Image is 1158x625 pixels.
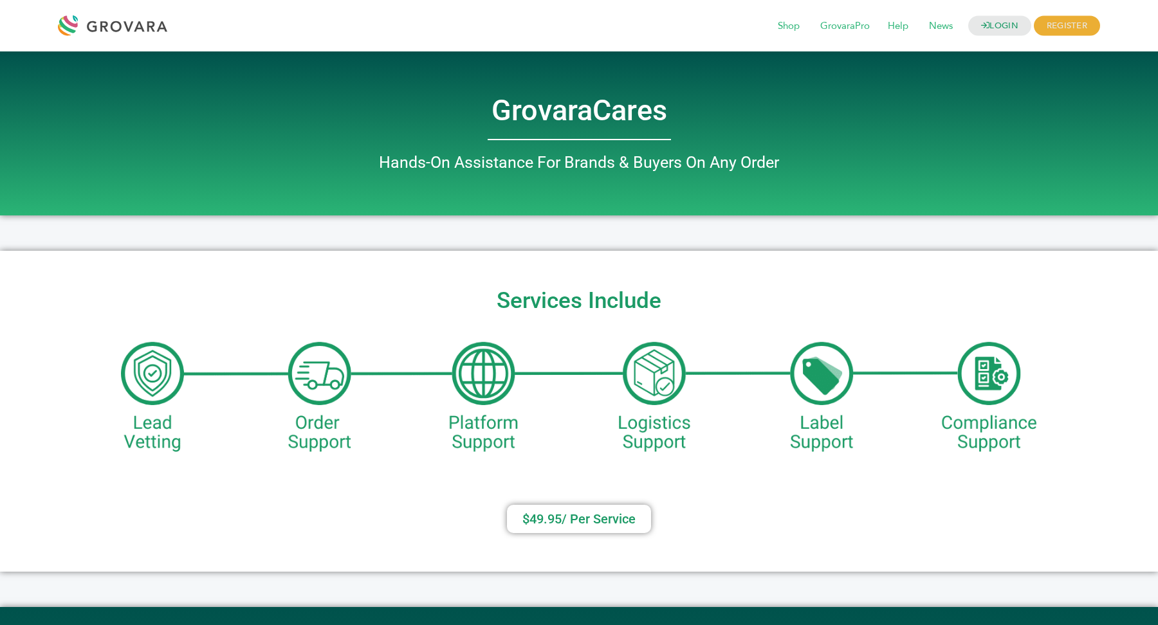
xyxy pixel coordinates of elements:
a: $49.95/ Per Service​ [507,505,651,533]
span: Help [879,14,917,39]
span: Hands-On Assistance For Brands & Buyers On Any Order [379,153,779,172]
a: LOGIN [968,16,1031,36]
a: Help [879,19,917,33]
span: REGISTER [1034,16,1100,36]
span: News [920,14,962,39]
a: Shop [769,19,809,33]
a: GrovaraPro [811,19,879,33]
h2: Services Include [6,289,1152,312]
a: News [920,19,962,33]
h2: GrovaraCares [212,96,946,125]
span: GrovaraPro [811,14,879,39]
span: $49.95/ Per Service​ [522,512,636,525]
span: Shop [769,14,809,39]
